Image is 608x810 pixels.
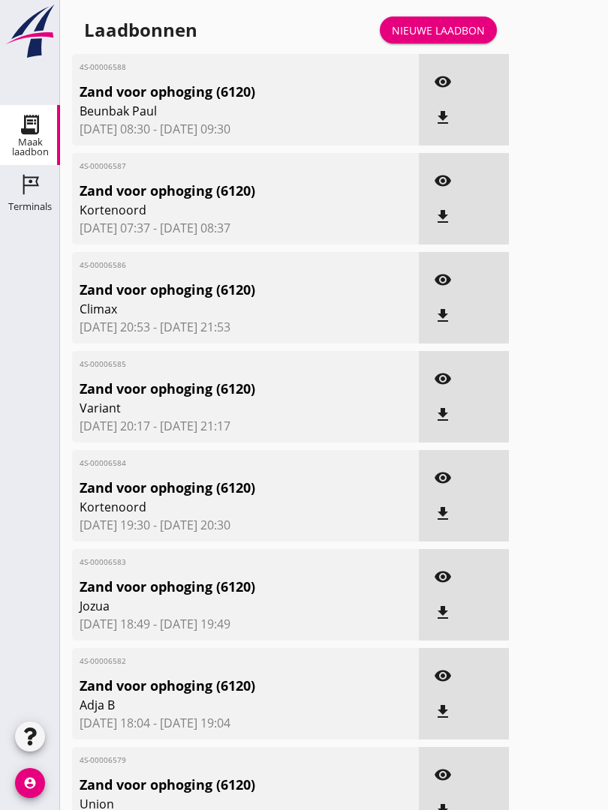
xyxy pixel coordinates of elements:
[80,259,356,271] span: 4S-00006586
[434,469,452,487] i: visibility
[80,457,356,469] span: 4S-00006584
[380,16,497,43] a: Nieuwe laadbon
[434,604,452,622] i: file_download
[80,577,356,597] span: Zand voor ophoging (6120)
[80,61,356,73] span: 4S-00006588
[80,82,356,102] span: Zand voor ophoging (6120)
[80,556,356,568] span: 4S-00006583
[80,597,356,615] span: Jozua
[434,73,452,91] i: visibility
[80,775,356,795] span: Zand voor ophoging (6120)
[80,676,356,696] span: Zand voor ophoging (6120)
[8,202,52,211] div: Terminals
[80,696,356,714] span: Adja B
[80,300,356,318] span: Climax
[80,615,411,633] span: [DATE] 18:49 - [DATE] 19:49
[434,703,452,721] i: file_download
[80,379,356,399] span: Zand voor ophoging (6120)
[80,655,356,667] span: 4S-00006582
[80,358,356,370] span: 4S-00006585
[80,714,411,732] span: [DATE] 18:04 - [DATE] 19:04
[434,406,452,424] i: file_download
[84,18,197,42] div: Laadbonnen
[434,766,452,784] i: visibility
[80,181,356,201] span: Zand voor ophoging (6120)
[80,754,356,766] span: 4S-00006579
[80,102,356,120] span: Beunbak Paul
[434,568,452,586] i: visibility
[80,280,356,300] span: Zand voor ophoging (6120)
[80,201,356,219] span: Kortenoord
[434,109,452,127] i: file_download
[15,768,45,798] i: account_circle
[434,370,452,388] i: visibility
[80,516,411,534] span: [DATE] 19:30 - [DATE] 20:30
[80,478,356,498] span: Zand voor ophoging (6120)
[434,307,452,325] i: file_download
[434,505,452,523] i: file_download
[80,160,356,172] span: 4S-00006587
[80,120,411,138] span: [DATE] 08:30 - [DATE] 09:30
[80,318,411,336] span: [DATE] 20:53 - [DATE] 21:53
[80,417,411,435] span: [DATE] 20:17 - [DATE] 21:17
[392,22,485,38] div: Nieuwe laadbon
[434,172,452,190] i: visibility
[80,498,356,516] span: Kortenoord
[434,208,452,226] i: file_download
[80,219,411,237] span: [DATE] 07:37 - [DATE] 08:37
[3,4,57,59] img: logo-small.a267ee39.svg
[434,667,452,685] i: visibility
[434,271,452,289] i: visibility
[80,399,356,417] span: Variant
